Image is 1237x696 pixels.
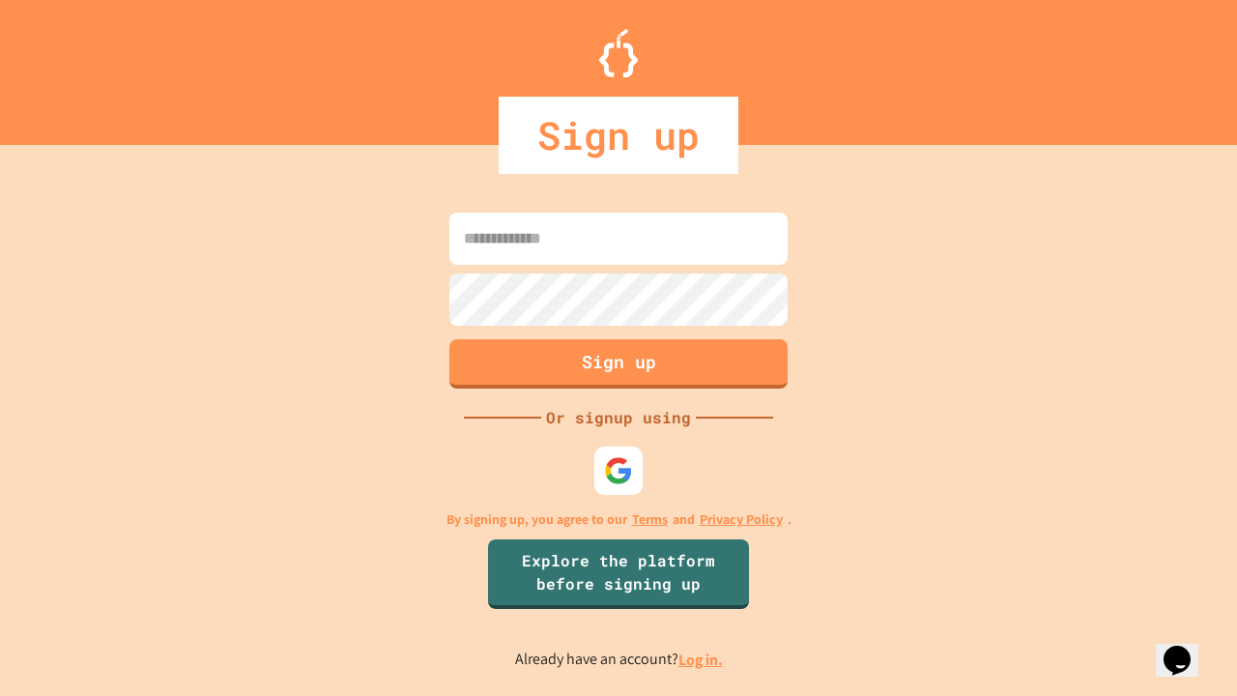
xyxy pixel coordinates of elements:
[446,509,791,530] p: By signing up, you agree to our and .
[1077,535,1218,617] iframe: chat widget
[488,539,749,609] a: Explore the platform before signing up
[541,406,696,429] div: Or signup using
[632,509,668,530] a: Terms
[499,97,738,174] div: Sign up
[604,456,633,485] img: google-icon.svg
[1156,619,1218,677] iframe: chat widget
[599,29,638,77] img: Logo.svg
[678,650,723,670] a: Log in.
[700,509,783,530] a: Privacy Policy
[449,339,788,389] button: Sign up
[515,648,723,672] p: Already have an account?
